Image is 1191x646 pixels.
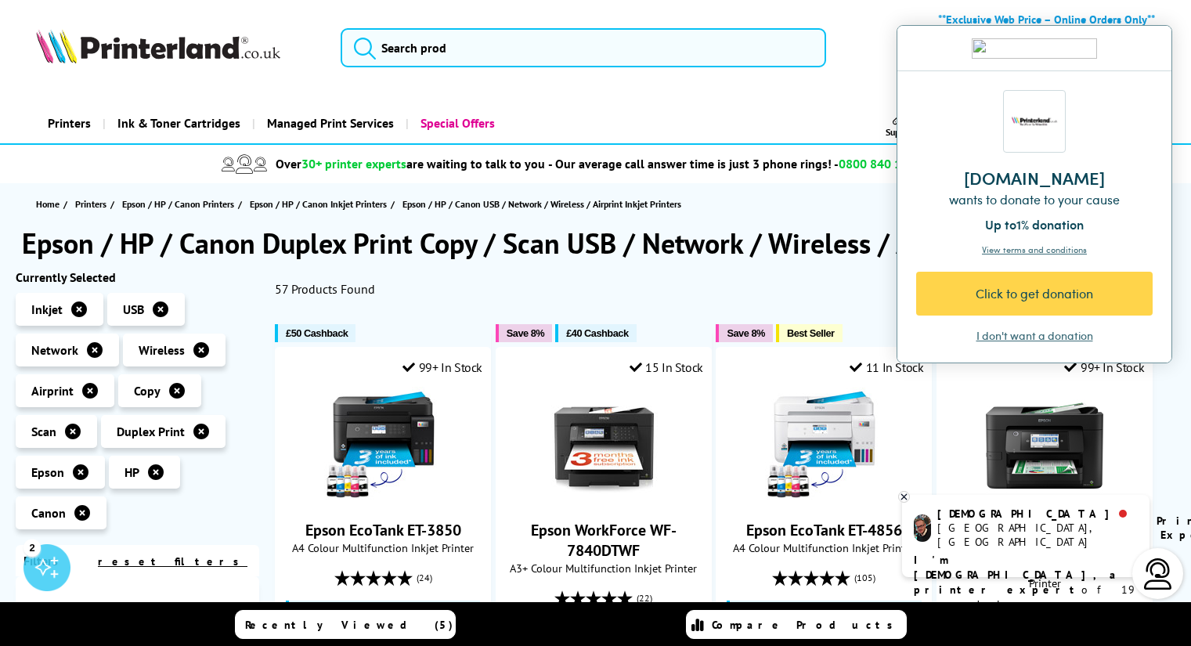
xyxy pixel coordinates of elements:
[914,553,1138,642] p: of 19 years! Leave me a message and I'll respond ASAP
[417,563,432,593] span: (24)
[938,12,1155,27] b: **Exclusive Web Price – Online Orders Only**
[507,327,544,339] span: Save 8%
[36,29,280,63] img: Printerland Logo
[765,492,882,507] a: Epson EcoTank ET-4856
[402,198,681,210] span: Epson / HP / Canon USB / Network / Wireless / Airprint Inkjet Printers
[1142,558,1174,590] img: user-headset-light.svg
[986,387,1103,504] img: Epson WorkForce Pro WF-4820DWF
[36,196,63,212] a: Home
[531,520,677,561] a: Epson WorkForce WF-7840DTWF
[545,387,662,504] img: Epson WorkForce WF-7840DTWF
[235,610,456,639] a: Recently Viewed (5)
[854,563,875,593] span: (105)
[23,539,41,556] div: 2
[566,327,628,339] span: £40 Cashback
[117,103,240,143] span: Ink & Toner Cartridges
[125,464,139,480] span: HP
[727,327,764,339] span: Save 8%
[1064,359,1144,375] div: 99+ In Stock
[548,156,922,171] span: - Our average call answer time is just 3 phone rings! -
[305,520,461,540] a: Epson EcoTank ET-3850
[686,610,907,639] a: Compare Products
[324,492,442,507] a: Epson EcoTank ET-3850
[31,505,66,521] span: Canon
[16,225,1175,262] h1: Epson / HP / Canon Duplex Print Copy / Scan USB / Network / Wireless / Airprint Inkjet Printers
[117,424,185,439] span: Duplex Print
[637,583,652,613] span: (22)
[765,387,882,504] img: Epson EcoTank ET-4856
[286,327,348,339] span: £50 Cashback
[31,301,63,317] span: Inkjet
[504,561,703,576] span: A3+ Colour Multifunction Inkjet Printer
[276,156,545,171] span: Over are waiting to talk to you
[31,383,74,399] span: Airprint
[252,103,406,143] a: Managed Print Services
[75,196,106,212] span: Printers
[16,269,259,285] div: Currently Selected
[914,553,1121,597] b: I'm [DEMOGRAPHIC_DATA], a printer expert
[36,29,321,67] a: Printerland Logo
[630,359,703,375] div: 15 In Stock
[406,103,507,143] a: Special Offers
[103,103,252,143] a: Ink & Toner Cartridges
[914,514,931,542] img: chris-livechat.png
[31,464,64,480] span: Epson
[250,196,387,212] span: Epson / HP / Canon Inkjet Printers
[250,196,391,212] a: Epson / HP / Canon Inkjet Printers
[283,540,482,555] span: A4 Colour Multifunction Inkjet Printer
[139,342,185,358] span: Wireless
[986,492,1103,507] a: Epson WorkForce Pro WF-4820DWF
[301,156,406,171] span: 30+ printer experts
[134,383,161,399] span: Copy
[712,618,901,632] span: Compare Products
[245,618,453,632] span: Recently Viewed (5)
[886,109,915,138] a: Support
[496,324,552,342] button: Save 8%
[31,342,78,358] span: Network
[839,156,922,171] span: 0800 840 1992
[36,103,103,143] a: Printers
[31,424,56,439] span: Scan
[275,281,375,297] span: 57 Products Found
[746,520,902,540] a: Epson EcoTank ET-4856
[937,507,1137,521] div: [DEMOGRAPHIC_DATA]
[123,301,144,317] span: USB
[75,196,110,212] a: Printers
[341,28,826,67] input: Search prod
[402,359,482,375] div: 99+ In Stock
[787,327,835,339] span: Best Seller
[275,324,355,342] button: £50 Cashback
[122,196,238,212] a: Epson / HP / Canon Printers
[850,359,923,375] div: 11 In Stock
[724,540,923,555] span: A4 Colour Multifunction Inkjet Printer
[122,196,234,212] span: Epson / HP / Canon Printers
[545,492,662,507] a: Epson WorkForce WF-7840DTWF
[886,126,915,138] span: Support
[555,324,636,342] button: £40 Cashback
[98,554,247,568] a: reset filters
[776,324,843,342] button: Best Seller
[716,324,772,342] button: Save 8%
[937,521,1137,549] div: [GEOGRAPHIC_DATA], [GEOGRAPHIC_DATA]
[324,387,442,504] img: Epson EcoTank ET-3850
